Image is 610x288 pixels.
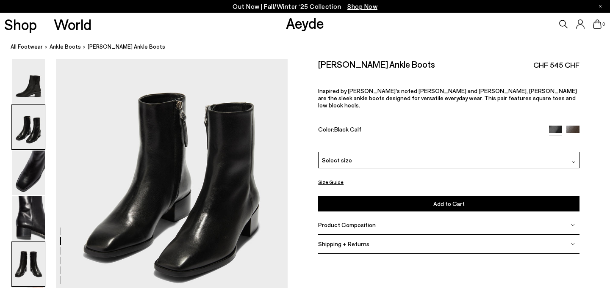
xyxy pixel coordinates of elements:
img: Lee Leather Ankle Boots - Image 4 [12,196,45,241]
a: Aeyde [286,14,324,32]
h2: [PERSON_NAME] Ankle Boots [318,59,435,69]
span: Add to Cart [433,200,465,207]
span: 0 [602,22,606,27]
span: Inspired by [PERSON_NAME]'s noted [PERSON_NAME] and [PERSON_NAME], [PERSON_NAME] are the sleek an... [318,87,577,109]
span: Select size [322,156,352,165]
span: Product Composition [318,221,376,228]
span: [PERSON_NAME] Ankle Boots [88,42,165,51]
img: svg%3E [571,242,575,246]
p: Out Now | Fall/Winter ‘25 Collection [233,1,377,12]
img: Lee Leather Ankle Boots - Image 5 [12,242,45,286]
img: Lee Leather Ankle Boots - Image 2 [12,105,45,149]
img: Lee Leather Ankle Boots - Image 3 [12,151,45,195]
a: All Footwear [11,42,43,51]
span: CHF 545 CHF [533,60,579,70]
button: Add to Cart [318,196,579,211]
nav: breadcrumb [11,36,610,59]
a: ankle boots [50,42,81,51]
div: Color: [318,125,541,135]
a: World [54,17,91,32]
a: Shop [4,17,37,32]
span: Shipping + Returns [318,240,369,247]
span: ankle boots [50,43,81,50]
img: svg%3E [571,160,576,164]
img: svg%3E [571,223,575,227]
a: 0 [593,19,602,29]
span: Black Calf [334,125,361,132]
span: Navigate to /collections/new-in [347,3,377,10]
img: Lee Leather Ankle Boots - Image 1 [12,59,45,104]
button: Size Guide [318,177,344,187]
